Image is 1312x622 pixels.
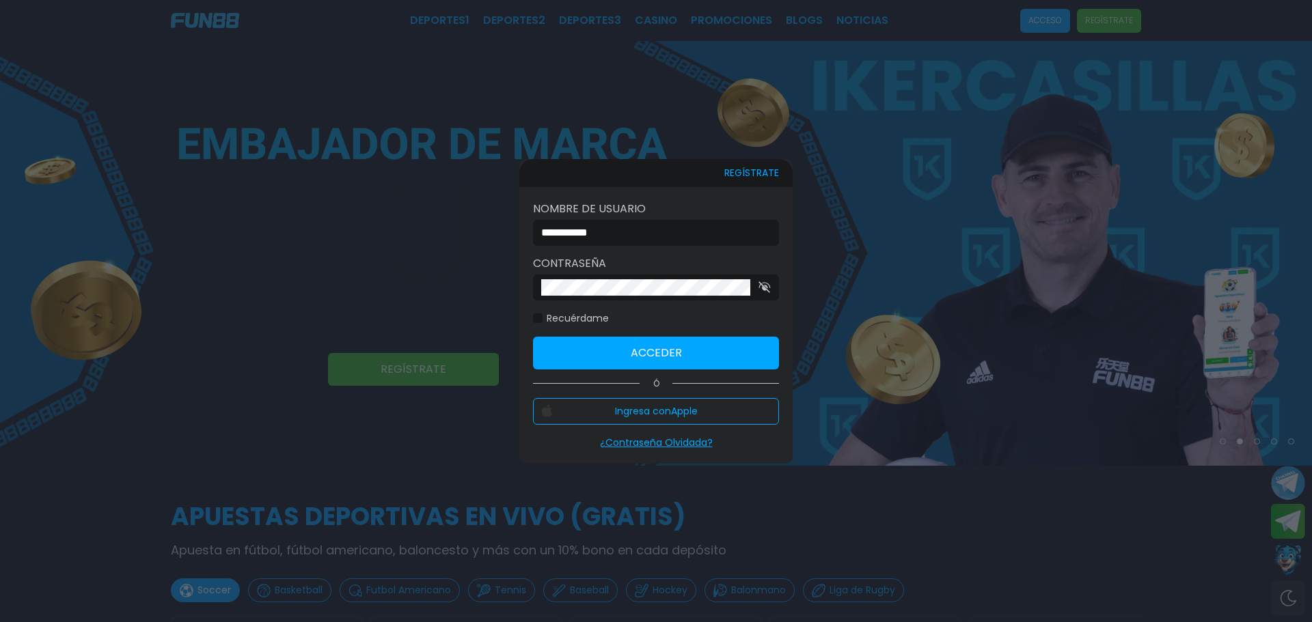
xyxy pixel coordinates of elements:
button: REGÍSTRATE [724,159,779,187]
p: Ó [533,378,779,390]
button: Acceder [533,337,779,369]
label: Nombre de usuario [533,201,779,217]
label: Contraseña [533,255,779,272]
button: Ingresa conApple [533,398,779,425]
p: ¿Contraseña Olvidada? [533,436,779,450]
label: Recuérdame [533,311,609,326]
